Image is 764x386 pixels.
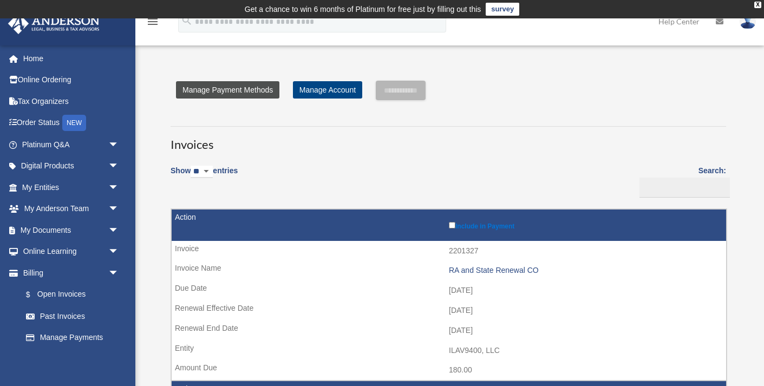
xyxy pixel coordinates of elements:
[8,176,135,198] a: My Entitiesarrow_drop_down
[8,134,135,155] a: Platinum Q&Aarrow_drop_down
[171,164,238,189] label: Show entries
[15,327,130,349] a: Manage Payments
[639,178,730,198] input: Search:
[15,284,125,306] a: $Open Invoices
[8,198,135,220] a: My Anderson Teamarrow_drop_down
[245,3,481,16] div: Get a chance to win 6 months of Platinum for free just by filling out this
[172,360,726,381] td: 180.00
[8,219,135,241] a: My Documentsarrow_drop_down
[5,13,103,34] img: Anderson Advisors Platinum Portal
[636,164,726,198] label: Search:
[449,266,721,275] div: RA and State Renewal CO
[8,69,135,91] a: Online Ordering
[8,348,135,370] a: Events Calendar
[32,288,37,302] span: $
[172,280,726,301] td: [DATE]
[108,262,130,284] span: arrow_drop_down
[8,262,130,284] a: Billingarrow_drop_down
[172,241,726,261] td: 2201327
[62,115,86,131] div: NEW
[15,305,130,327] a: Past Invoices
[8,241,135,263] a: Online Learningarrow_drop_down
[108,198,130,220] span: arrow_drop_down
[181,15,193,27] i: search
[108,134,130,156] span: arrow_drop_down
[449,222,455,228] input: Include in Payment
[8,155,135,177] a: Digital Productsarrow_drop_down
[108,219,130,241] span: arrow_drop_down
[172,300,726,321] td: [DATE]
[108,241,130,263] span: arrow_drop_down
[176,81,279,99] a: Manage Payment Methods
[754,2,761,8] div: close
[8,48,135,69] a: Home
[108,176,130,199] span: arrow_drop_down
[740,14,756,29] img: User Pic
[172,341,726,361] td: ILAV9400, LLC
[171,126,726,153] h3: Invoices
[172,320,726,341] td: [DATE]
[108,155,130,178] span: arrow_drop_down
[486,3,519,16] a: survey
[449,220,721,230] label: Include in Payment
[293,81,362,99] a: Manage Account
[191,166,213,178] select: Showentries
[146,19,159,28] a: menu
[146,15,159,28] i: menu
[8,112,135,134] a: Order StatusNEW
[8,90,135,112] a: Tax Organizers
